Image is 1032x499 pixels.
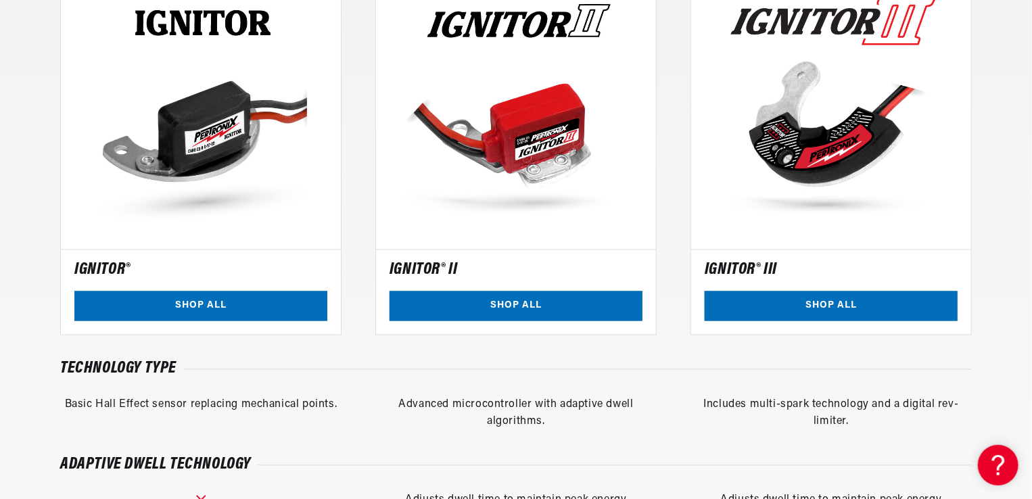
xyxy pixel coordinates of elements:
div: Basic Hall Effect sensor replacing mechanical points. [60,397,342,431]
h6: Adaptive dwell technology [60,458,251,472]
div: Advanced microcontroller with adaptive dwell algorithms.​ [375,397,657,431]
a: SHOP ALL [74,291,327,322]
div: Includes multi-spark technology and a digital rev-limiter. [690,397,972,431]
h5: Ignitor® [74,264,131,277]
h6: Technology type [60,362,177,376]
h5: Ignitor® III [705,264,777,277]
a: SHOP ALL [390,291,642,322]
a: SHOP ALL [705,291,958,322]
h5: Ignitor® II [390,264,458,277]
